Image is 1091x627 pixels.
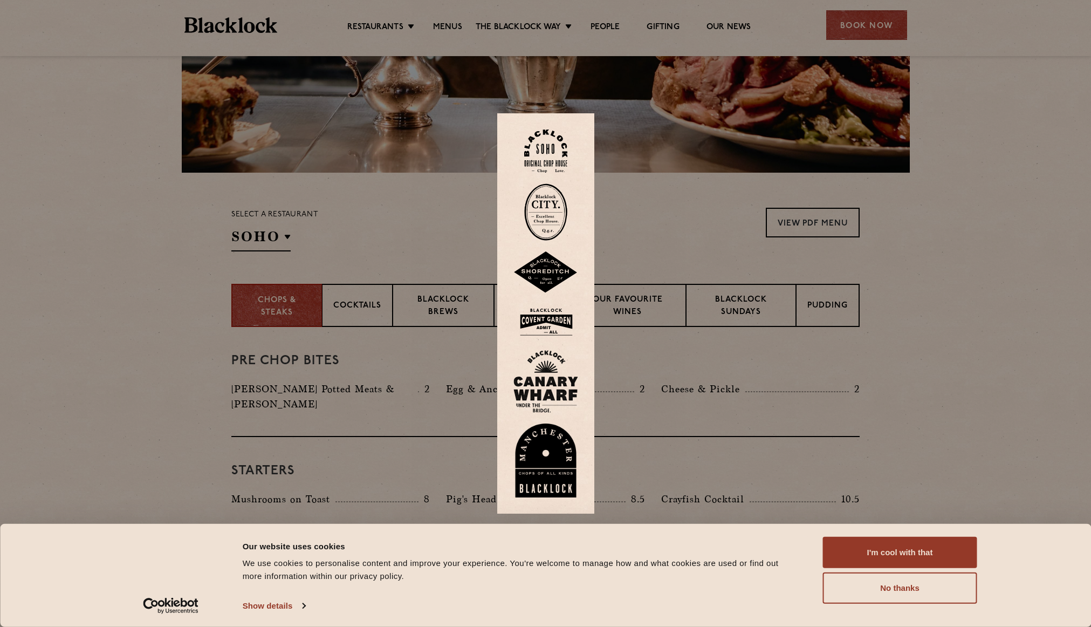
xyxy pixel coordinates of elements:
[123,598,218,614] a: Usercentrics Cookiebot - opens in a new window
[243,598,305,614] a: Show details
[513,304,578,339] img: BLA_1470_CoventGarden_Website_Solid.svg
[513,350,578,413] img: BL_CW_Logo_Website.svg
[524,130,567,173] img: Soho-stamp-default.svg
[513,251,578,294] img: Shoreditch-stamp-v2-default.svg
[243,540,799,553] div: Our website uses cookies
[823,537,977,568] button: I'm cool with that
[513,424,578,498] img: BL_Manchester_Logo-bleed.png
[524,183,567,241] img: City-stamp-default.svg
[243,557,799,583] div: We use cookies to personalise content and improve your experience. You're welcome to manage how a...
[823,573,977,604] button: No thanks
